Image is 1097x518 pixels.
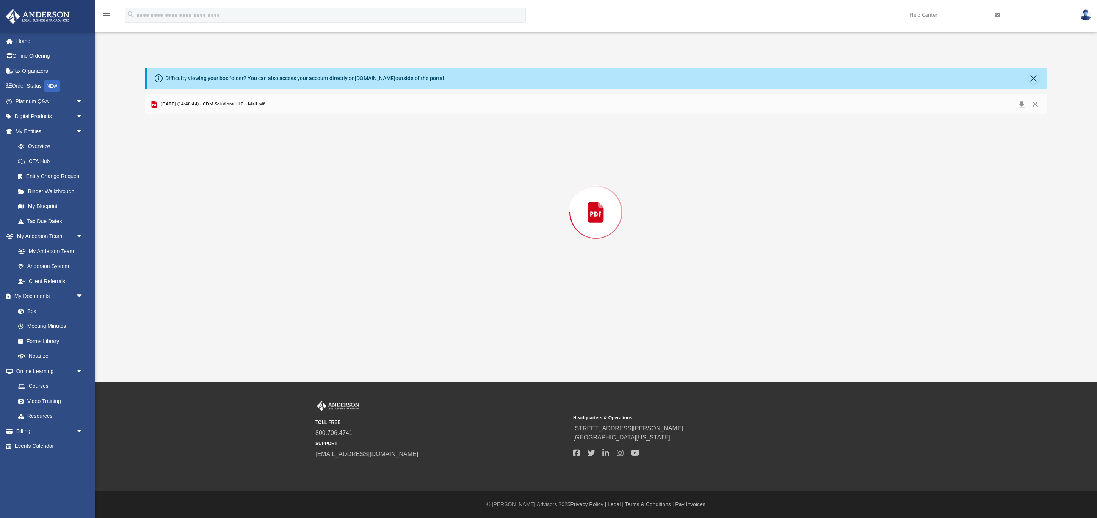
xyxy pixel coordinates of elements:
[11,244,87,259] a: My Anderson Team
[44,80,60,92] div: NEW
[11,259,91,274] a: Anderson System
[573,434,670,441] a: [GEOGRAPHIC_DATA][US_STATE]
[127,10,135,19] i: search
[95,501,1097,509] div: © [PERSON_NAME] Advisors 2025
[11,394,87,409] a: Video Training
[625,501,674,507] a: Terms & Conditions |
[11,214,95,229] a: Tax Due Dates
[11,349,91,364] a: Notarize
[355,75,395,81] a: [DOMAIN_NAME]
[5,289,91,304] a: My Documentsarrow_drop_down
[11,139,95,154] a: Overview
[315,451,418,457] a: [EMAIL_ADDRESS][DOMAIN_NAME]
[11,199,91,214] a: My Blueprint
[5,424,95,439] a: Billingarrow_drop_down
[3,9,72,24] img: Anderson Advisors Platinum Portal
[5,33,95,49] a: Home
[11,304,87,319] a: Box
[5,124,95,139] a: My Entitiesarrow_drop_down
[5,63,95,79] a: Tax Organizers
[315,430,353,436] a: 800.706.4741
[11,274,91,289] a: Client Referrals
[1015,99,1028,110] button: Download
[102,14,111,20] a: menu
[315,401,361,411] img: Anderson Advisors Platinum Portal
[5,229,91,244] a: My Anderson Teamarrow_drop_down
[11,379,91,394] a: Courses
[145,94,1047,310] div: Preview
[1028,99,1042,110] button: Close
[11,319,91,334] a: Meeting Minutes
[11,154,95,169] a: CTA Hub
[573,414,826,421] small: Headquarters & Operations
[675,501,705,507] a: Pay Invoices
[570,501,606,507] a: Privacy Policy |
[76,364,91,379] span: arrow_drop_down
[5,439,95,454] a: Events Calendar
[11,184,95,199] a: Binder Walkthrough
[573,425,683,431] a: [STREET_ADDRESS][PERSON_NAME]
[76,94,91,109] span: arrow_drop_down
[76,289,91,304] span: arrow_drop_down
[315,440,568,447] small: SUPPORT
[1080,9,1091,20] img: User Pic
[11,169,95,184] a: Entity Change Request
[76,229,91,244] span: arrow_drop_down
[76,109,91,124] span: arrow_drop_down
[11,334,87,349] a: Forms Library
[76,124,91,139] span: arrow_drop_down
[1028,73,1039,84] button: Close
[5,79,95,94] a: Order StatusNEW
[159,101,265,108] span: [DATE] (14:48:44) - CDM Solutions, LLC - Mail.pdf
[76,424,91,439] span: arrow_drop_down
[5,94,95,109] a: Platinum Q&Aarrow_drop_down
[5,49,95,64] a: Online Ordering
[102,11,111,20] i: menu
[11,409,91,424] a: Resources
[608,501,624,507] a: Legal |
[165,74,446,82] div: Difficulty viewing your box folder? You can also access your account directly on outside of the p...
[5,109,95,124] a: Digital Productsarrow_drop_down
[315,419,568,426] small: TOLL FREE
[5,364,91,379] a: Online Learningarrow_drop_down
